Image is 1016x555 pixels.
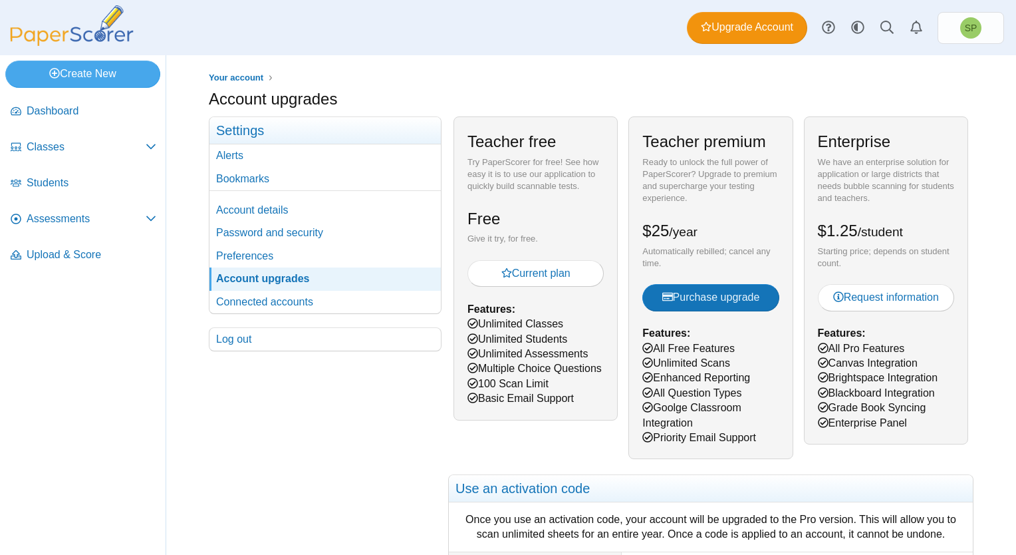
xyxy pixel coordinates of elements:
[209,328,441,351] a: Log out
[27,248,156,262] span: Upload & Score
[209,268,441,290] a: Account upgrades
[209,291,441,313] a: Connected accounts
[209,117,441,144] h3: Settings
[467,156,604,193] div: Try PaperScorer for free! See how easy it is to use our application to quickly build scannable te...
[965,23,977,33] span: Slavi Petkov
[818,220,903,242] h2: $1.25
[642,284,779,311] button: Purchase upgrade
[5,132,162,164] a: Classes
[818,156,954,205] div: We have an enterprise solution for application or large districts that needs bubble scanning for ...
[5,240,162,272] a: Upload & Score
[960,17,981,39] span: Slavi Petkov
[902,13,931,43] a: Alerts
[209,88,337,110] h1: Account upgrades
[453,116,618,420] div: Unlimited Classes Unlimited Students Unlimited Assessments Multiple Choice Questions 100 Scan Lim...
[628,116,793,459] div: All Free Features Unlimited Scans Enhanced Reporting All Question Types Goolge Classroom Integrat...
[5,168,162,200] a: Students
[5,204,162,236] a: Assessments
[804,116,968,445] div: All Pro Features Canvas Integration Brightspace Integration Blackboard Integration Grade Book Syn...
[5,5,138,46] img: PaperScorer
[467,303,515,315] b: Features:
[27,140,146,154] span: Classes
[209,222,441,244] a: Password and security
[27,176,156,190] span: Students
[5,61,160,87] a: Create New
[205,70,267,87] a: Your account
[27,104,156,118] span: Dashboard
[818,130,890,153] h2: Enterprise
[27,212,146,226] span: Assessments
[642,327,690,339] b: Features:
[669,225,698,239] small: /year
[701,20,793,35] span: Upgrade Account
[209,245,441,268] a: Preferences
[938,12,1004,44] a: Slavi Petkov
[818,246,954,270] div: Starting price; depends on student count.
[642,130,765,153] h2: Teacher premium
[642,246,779,270] div: Automatically rebilled; cancel any time.
[5,37,138,48] a: PaperScorer
[455,512,966,542] div: Once you use an activation code, your account will be upgraded to the Pro version. This will allo...
[467,208,500,230] h2: Free
[467,233,604,245] div: Give it try, for free.
[818,284,954,311] a: Request information
[833,291,939,303] span: Request information
[858,225,903,239] small: /student
[642,222,698,240] span: $25
[449,475,973,502] h2: Use an activation code
[467,130,556,153] h2: Teacher free
[642,156,779,205] div: Ready to unlock the full power of PaperScorer? Upgrade to premium and supercharge your testing ex...
[5,96,162,128] a: Dashboard
[467,260,604,287] button: Current plan
[209,144,441,167] a: Alerts
[687,12,807,44] a: Upgrade Account
[209,73,263,83] span: Your account
[662,291,760,303] span: Purchase upgrade
[818,327,866,339] b: Features:
[501,268,571,279] span: Current plan
[209,199,441,222] a: Account details
[209,168,441,190] a: Bookmarks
